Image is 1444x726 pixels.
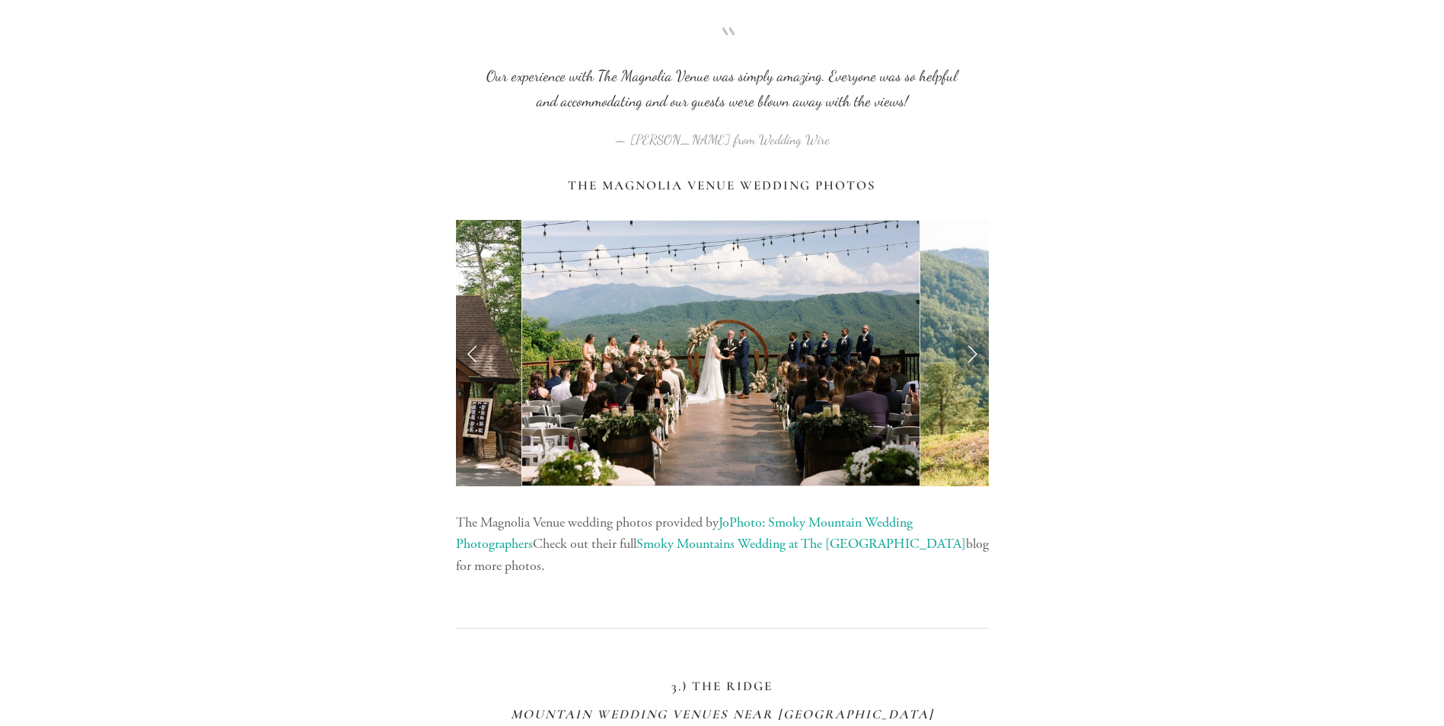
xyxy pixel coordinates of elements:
[920,220,1322,486] img: Bride and groom sunset photo session at the magnolia venue
[456,330,489,376] a: Previous Slide
[480,39,964,64] span: “
[456,679,989,694] h3: 3.) The Ridge
[456,512,989,578] p: The Magnolia Venue wedding photos provided by Check out their full blog for more photos.
[521,220,920,486] img: Outdoor ceremony at the magnolia venue near Asheville NC
[480,39,964,114] blockquote: Our experience with The Magnolia Venue was simply amazing. Everyone was so helpful and accommodat...
[511,706,934,722] em: Mountain Wedding Venues Near [GEOGRAPHIC_DATA]
[456,178,989,193] h3: The Magnolia Venue Wedding Photos
[955,330,989,376] a: Next Slide
[636,535,966,552] a: Smoky Mountains Wedding at The [GEOGRAPHIC_DATA]
[480,114,964,153] figcaption: — [PERSON_NAME] from Wedding Wire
